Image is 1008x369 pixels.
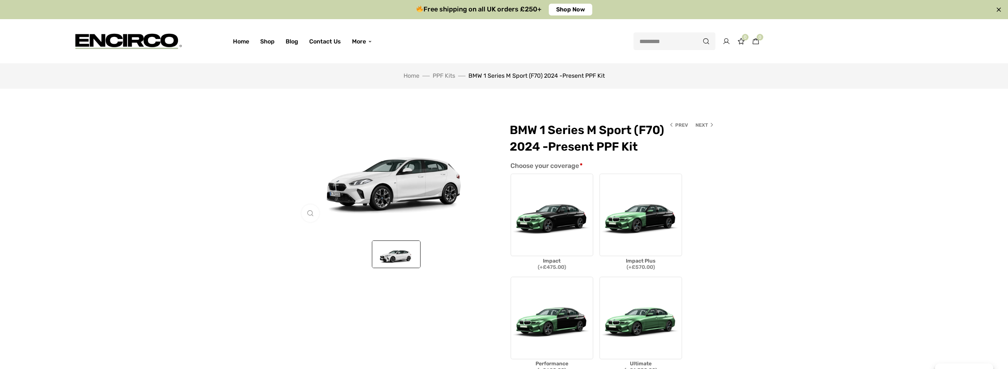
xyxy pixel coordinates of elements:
img: 🔥 [416,6,423,12]
a: Shop [255,28,280,55]
a: Shop Now [549,4,592,15]
p: Choose your coverage [510,160,714,172]
span: +£ [628,264,635,270]
label: Impact (+£475.00) [510,173,593,271]
a: PPF Kits [433,72,455,79]
a: Prev [669,120,688,130]
a: Next [695,120,714,130]
a: Click to enlarge [301,204,319,222]
span: ( ) [627,264,655,271]
span: ( ) [538,264,566,271]
h1: BMW 1 Series M Sport (F70) 2024 -Present PPF Kit [510,122,714,155]
span: Performance [536,361,568,367]
a: Home [404,72,419,79]
a: 0 [737,39,745,46]
span: Ultimate [630,361,652,367]
span: +£ [540,264,547,270]
span: Shop Now [556,4,585,15]
span: Impact [543,258,561,264]
span: BMW 1 Series M Sport (F70) 2024 -Present PPF Kit [468,72,605,79]
span: 0 [742,34,749,41]
a: Contact Us [304,28,346,55]
h2: Free shipping on all UK orders £250+ [416,5,541,14]
a: Blog [280,28,304,55]
span: Impact Plus [626,258,656,264]
img: encirco.com - [71,25,182,58]
button: Search [697,32,715,50]
a: More [346,28,378,55]
a: Home [227,28,255,55]
label: Impact Plus (+£570.00) [599,173,682,271]
span: 475.00 [547,264,564,270]
a: 0 [752,35,760,48]
span: 0 [757,34,763,41]
span: 570.00 [635,264,653,270]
